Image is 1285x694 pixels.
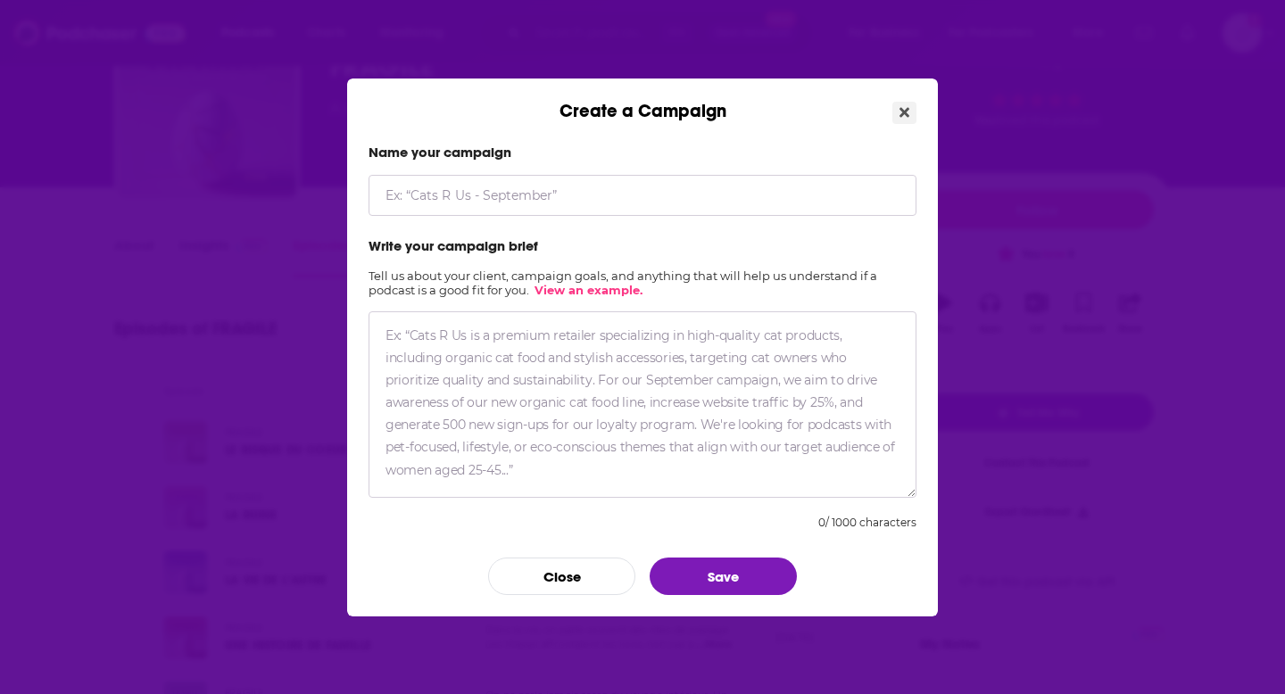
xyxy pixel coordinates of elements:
div: 0 / 1000 characters [818,516,916,529]
h2: Tell us about your client, campaign goals, and anything that will help us understand if a podcast... [369,269,916,297]
label: Write your campaign brief [369,237,916,254]
button: Save [650,558,797,595]
label: Name your campaign [369,144,916,161]
a: View an example. [535,283,642,297]
button: Close [488,558,635,595]
input: Ex: “Cats R Us - September” [369,175,916,216]
button: Close [892,102,916,124]
div: Create a Campaign [347,78,938,122]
